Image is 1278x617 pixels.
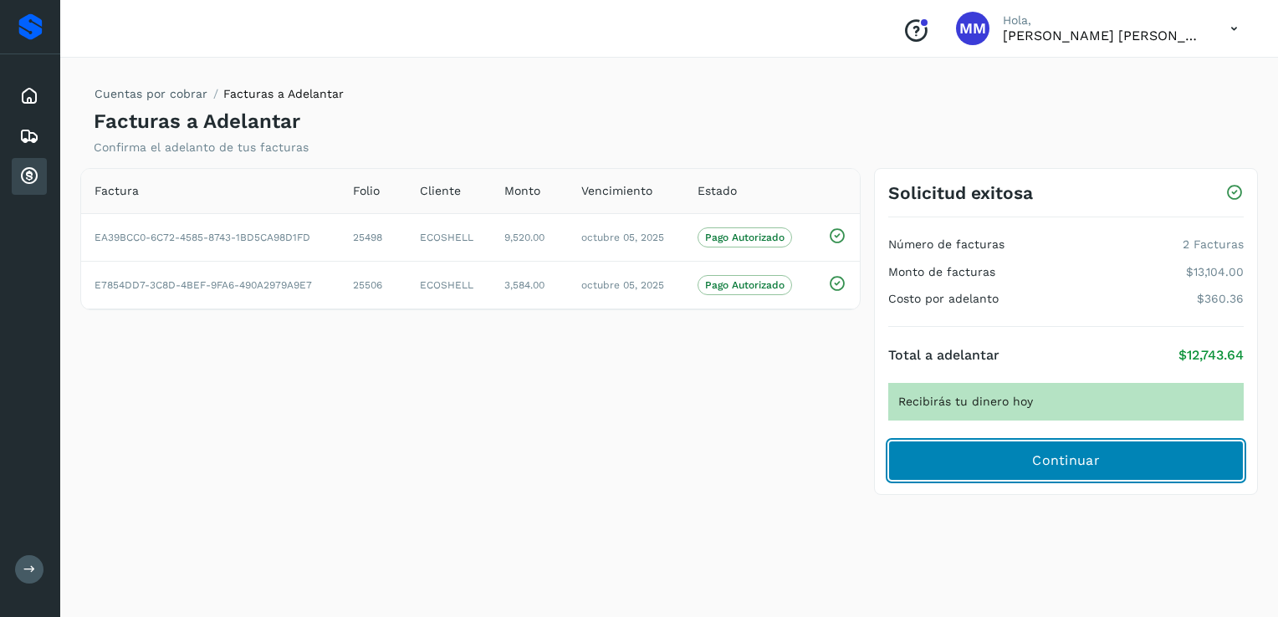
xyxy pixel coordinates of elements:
[94,110,300,134] h4: Facturas a Adelantar
[888,182,1033,203] h3: Solicitud exitosa
[406,213,491,261] td: ECOSHELL
[12,118,47,155] div: Embarques
[94,85,344,110] nav: breadcrumb
[581,279,664,291] span: octubre 05, 2025
[888,292,999,306] h4: Costo por adelanto
[581,182,652,200] span: Vencimiento
[406,262,491,309] td: ECOSHELL
[504,279,544,291] span: 3,584.00
[12,158,47,195] div: Cuentas por cobrar
[1197,292,1244,306] p: $360.36
[888,441,1244,481] button: Continuar
[705,279,785,291] p: Pago Autorizado
[1178,347,1244,363] p: $12,743.64
[504,232,544,243] span: 9,520.00
[698,182,737,200] span: Estado
[888,265,995,279] h4: Monto de facturas
[420,182,461,200] span: Cliente
[705,232,785,243] p: Pago Autorizado
[888,237,1005,252] h4: Número de facturas
[94,140,309,155] p: Confirma el adelanto de tus facturas
[1183,237,1244,252] p: 2 Facturas
[340,213,406,261] td: 25498
[353,182,380,200] span: Folio
[1186,265,1244,279] p: $13,104.00
[81,213,340,261] td: EA39BCC0-6C72-4585-8743-1BD5CA98D1FD
[1003,13,1204,28] p: Hola,
[95,87,207,100] a: Cuentas por cobrar
[12,78,47,115] div: Inicio
[223,87,344,100] span: Facturas a Adelantar
[1032,451,1100,470] span: Continuar
[504,182,540,200] span: Monto
[888,383,1244,421] div: Recibirás tu dinero hoy
[581,232,664,243] span: octubre 05, 2025
[340,262,406,309] td: 25506
[1003,28,1204,43] p: María Magdalena macaria González Marquez
[95,182,139,200] span: Factura
[888,347,999,363] h4: Total a adelantar
[81,262,340,309] td: E7854DD7-3C8D-4BEF-9FA6-490A2979A9E7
